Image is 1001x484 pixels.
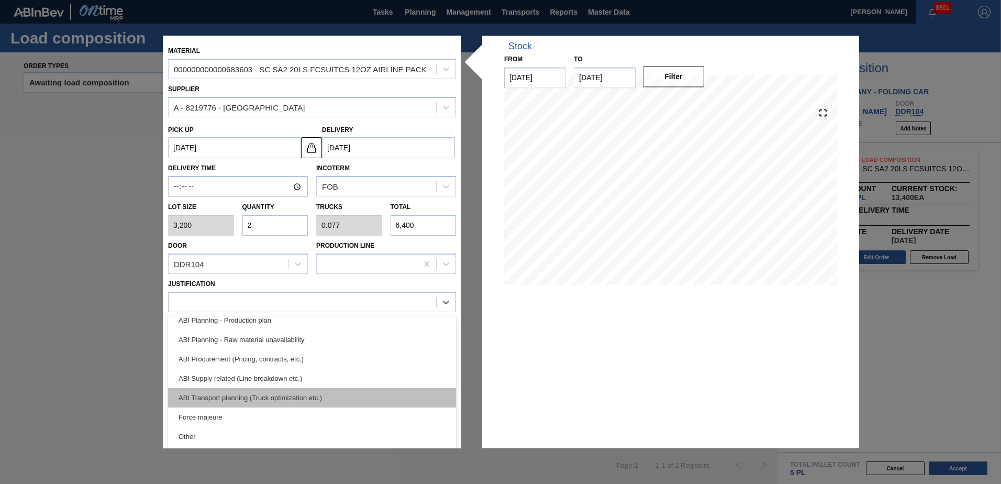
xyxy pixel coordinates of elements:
div: Force majeure [168,408,456,427]
div: FOB [322,182,338,191]
label: From [504,56,522,63]
div: 000000000000683603 - SC SA2 20LS FCSUITCS 12OZ AIRLINE PACK - [174,65,431,74]
div: Other [168,427,456,446]
input: mm/dd/yyyy [322,138,455,159]
label: Delivery Time [168,161,308,177]
div: ABI Transport planning (Truck optimization etc.) [168,388,456,408]
button: Filter [643,66,704,87]
div: ABI Planning - Production plan [168,311,456,330]
input: mm/dd/yyyy [574,67,635,88]
label: Trucks [316,204,342,211]
div: ABI Procurement (Pricing, contracts, etc.) [168,349,456,369]
label: Delivery [322,126,353,134]
button: locked [301,137,322,158]
label: Lot size [168,200,234,215]
input: mm/dd/yyyy [504,67,565,88]
label: Material [168,47,200,54]
div: ABI Supply related (Line breakdown etc.) [168,369,456,388]
div: Stock [508,41,532,52]
div: A - 8219776 - [GEOGRAPHIC_DATA] [174,103,305,112]
label: Supplier [168,85,199,93]
label: Justification [168,280,215,288]
div: DDR104 [174,260,204,269]
label: Comments [168,315,456,330]
input: mm/dd/yyyy [168,138,301,159]
label: Quantity [242,204,274,211]
div: Other supplier issue - Change of supplier [168,446,456,466]
label: Door [168,242,187,249]
label: to [574,56,582,63]
label: Pick up [168,126,194,134]
img: locked [305,141,318,154]
label: Incoterm [316,165,350,172]
label: Production Line [316,242,374,249]
div: ABI Planning - Raw material unavailability [168,330,456,349]
label: Total [391,204,411,211]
